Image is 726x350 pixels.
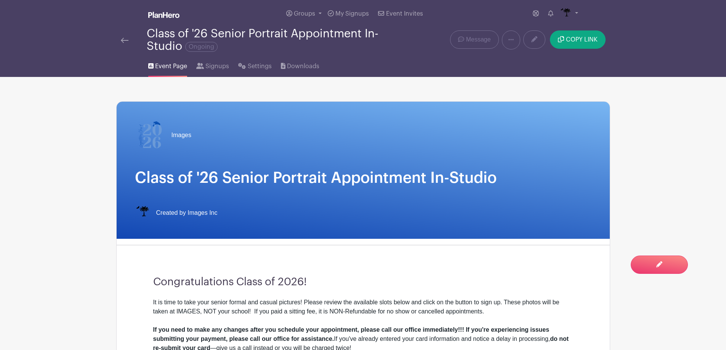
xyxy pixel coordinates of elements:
span: Ongoing [185,42,218,52]
span: Downloads [287,62,319,71]
span: Images [171,131,191,140]
div: It is time to take your senior formal and casual pictures! Please review the available slots belo... [153,298,573,316]
img: logo_white-6c42ec7e38ccf1d336a20a19083b03d10ae64f83f12c07503d8b9e83406b4c7d.svg [148,12,179,18]
span: Event Page [155,62,187,71]
img: back-arrow-29a5d9b10d5bd6ae65dc969a981735edf675c4d7a1fe02e03b50dbd4ba3cdb55.svg [121,38,128,43]
img: 2026%20logo%20(2).png [135,120,165,150]
a: Signups [196,53,229,77]
strong: If you need to make any changes after you schedule your appointment, please call our office immed... [153,326,550,342]
h1: Class of '26 Senior Portrait Appointment In-Studio [135,169,591,187]
img: IMAGES%20logo%20transparenT%20PNG%20s.png [135,205,150,221]
span: Message [466,35,491,44]
span: Settings [248,62,272,71]
a: Message [450,30,498,49]
span: COPY LINK [566,37,598,43]
a: Settings [238,53,271,77]
img: IMAGES%20logo%20transparenT%20PNG%20s.png [559,8,572,20]
span: Event Invites [386,11,423,17]
button: COPY LINK [550,30,605,49]
a: Event Page [148,53,187,77]
h3: Congratulations Class of 2026! [153,276,573,289]
span: My Signups [335,11,369,17]
span: Created by Images Inc [156,208,218,217]
a: Downloads [281,53,319,77]
span: Groups [294,11,315,17]
div: Class of '26 Senior Portrait Appointment In-Studio [147,27,394,53]
span: Signups [205,62,229,71]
